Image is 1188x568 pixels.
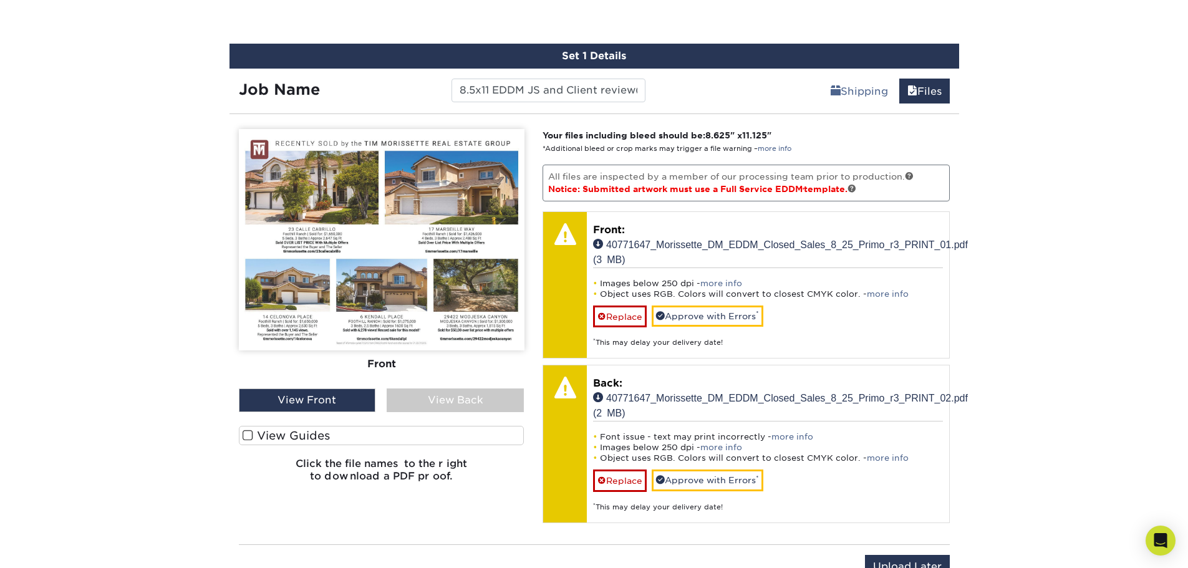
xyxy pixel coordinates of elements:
[803,187,804,191] span: ®
[239,458,524,491] h6: Click the file names to the right to download a PDF proof.
[700,443,742,452] a: more info
[867,289,909,299] a: more info
[593,377,622,389] span: Back:
[907,85,917,97] span: files
[700,279,742,288] a: more info
[239,426,524,445] label: View Guides
[593,469,647,491] a: Replace
[239,80,320,99] strong: Job Name
[593,392,968,417] a: 40771647_Morissette_DM_EDDM_Closed_Sales_8_25_Primo_r3_PRINT_02.pdf (2 MB)
[758,145,791,153] a: more info
[899,79,950,103] a: Files
[593,224,625,236] span: Front:
[452,79,645,102] input: Enter a job name
[593,278,943,289] li: Images below 250 dpi -
[652,306,763,327] a: Approve with Errors*
[742,130,767,140] span: 11.125
[548,184,856,194] span: Notice: Submitted artwork must use a Full Service EDDM template.
[543,130,771,140] strong: Your files including bleed should be: " x "
[652,469,763,491] a: Approve with Errors*
[593,442,943,453] li: Images below 250 dpi -
[823,79,896,103] a: Shipping
[543,145,791,153] small: *Additional bleed or crop marks may trigger a file warning –
[229,44,959,69] div: Set 1 Details
[543,165,950,201] p: All files are inspected by a member of our processing team prior to production.
[867,453,909,463] a: more info
[593,492,943,513] div: This may delay your delivery date!
[593,327,943,348] div: This may delay your delivery date!
[705,130,730,140] span: 8.625
[1146,526,1176,556] div: Open Intercom Messenger
[593,431,943,442] li: Font issue - text may print incorrectly -
[831,85,841,97] span: shipping
[771,432,813,441] a: more info
[593,453,943,463] li: Object uses RGB. Colors will convert to closest CMYK color. -
[593,289,943,299] li: Object uses RGB. Colors will convert to closest CMYK color. -
[593,306,647,327] a: Replace
[239,350,524,378] div: Front
[387,388,524,412] div: View Back
[3,530,106,564] iframe: Google Customer Reviews
[239,388,376,412] div: View Front
[593,239,968,264] a: 40771647_Morissette_DM_EDDM_Closed_Sales_8_25_Primo_r3_PRINT_01.pdf (3 MB)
